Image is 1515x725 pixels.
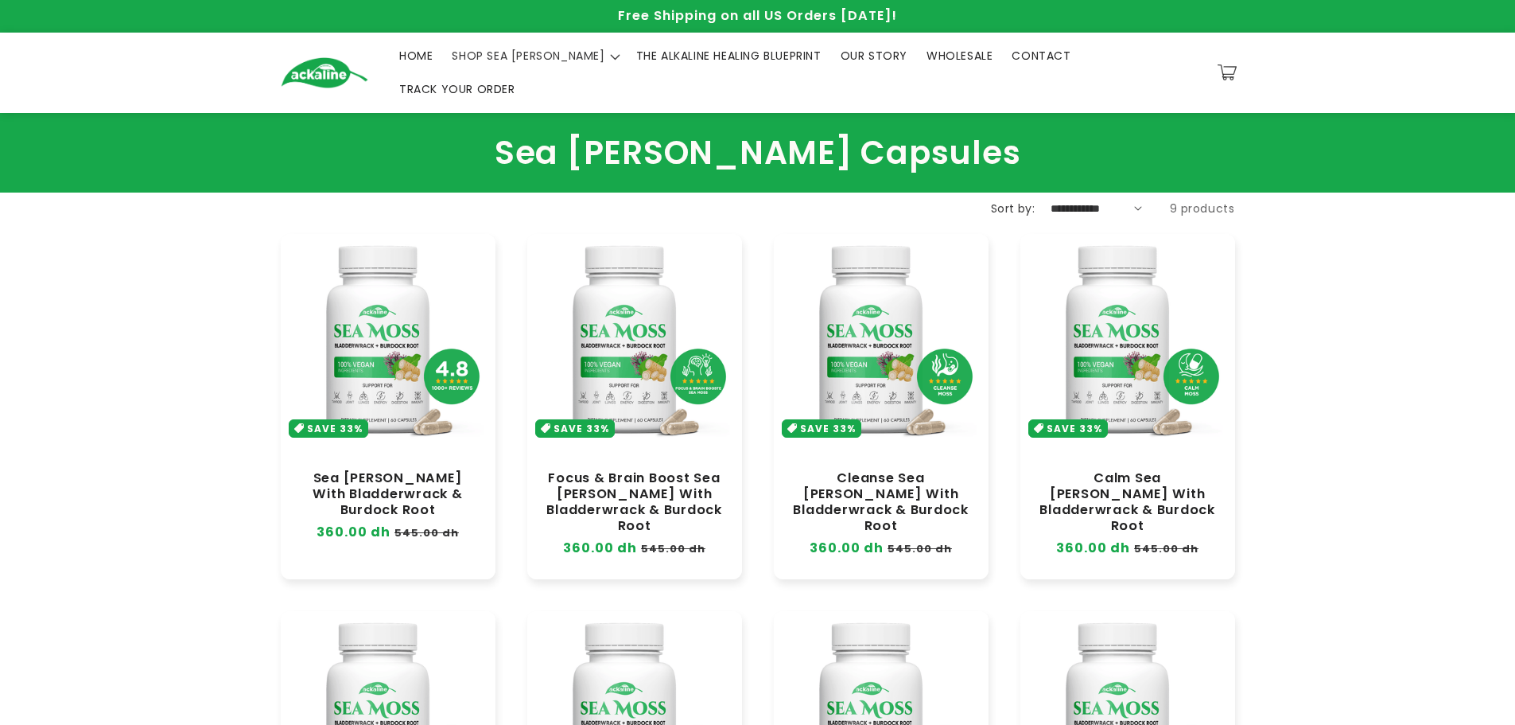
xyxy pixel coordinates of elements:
a: Sea [PERSON_NAME] With Bladderwrack & Burdock Root [297,470,480,518]
span: THE ALKALINE HEALING BLUEPRINT [636,49,822,63]
span: WHOLESALE [926,49,993,63]
a: Cleanse Sea [PERSON_NAME] With Bladderwrack & Burdock Root [790,470,973,535]
span: OUR STORY [841,49,907,63]
a: CONTACT [1002,39,1080,72]
span: SHOP SEA [PERSON_NAME] [452,49,604,63]
summary: SHOP SEA [PERSON_NAME] [442,39,626,72]
a: THE ALKALINE HEALING BLUEPRINT [627,39,831,72]
span: HOME [399,49,433,63]
span: Free Shipping on all US Orders [DATE]! [618,6,897,25]
span: TRACK YOUR ORDER [399,82,515,96]
a: WHOLESALE [917,39,1002,72]
a: TRACK YOUR ORDER [390,72,525,106]
span: CONTACT [1012,49,1070,63]
span: 9 products [1170,201,1235,216]
a: Focus & Brain Boost Sea [PERSON_NAME] With Bladderwrack & Burdock Root [543,470,726,535]
a: Calm Sea [PERSON_NAME] With Bladderwrack & Burdock Root [1036,470,1219,535]
label: Sort by: [991,201,1035,216]
h1: Sea [PERSON_NAME] Capsules [281,133,1235,173]
a: HOME [390,39,442,72]
img: Ackaline [281,57,368,88]
a: OUR STORY [831,39,917,72]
